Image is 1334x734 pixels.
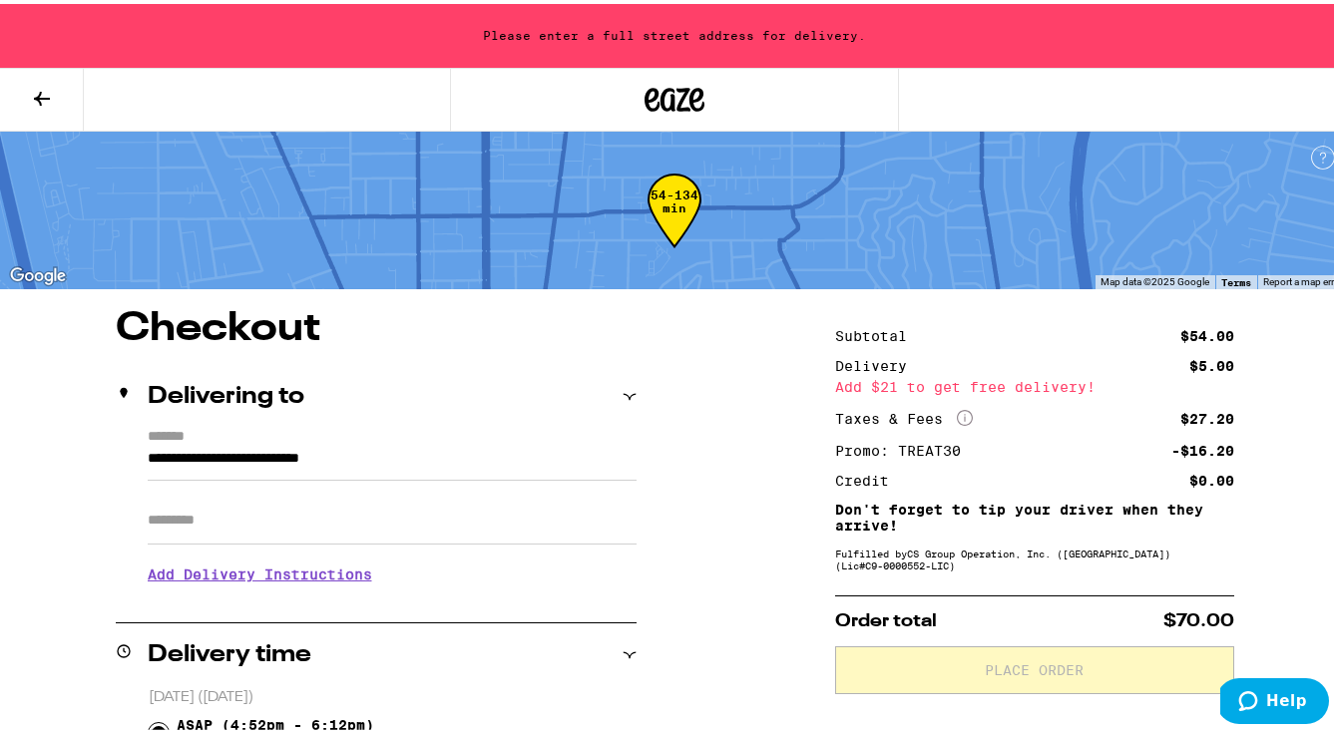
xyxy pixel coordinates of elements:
[835,325,921,339] div: Subtotal
[1189,470,1234,484] div: $0.00
[648,184,701,259] div: 54-134 min
[835,498,1234,530] p: Don't forget to tip your driver when they arrive!
[1221,272,1251,284] a: Terms
[1180,325,1234,339] div: $54.00
[148,381,304,405] h2: Delivering to
[835,406,973,424] div: Taxes & Fees
[1220,674,1329,724] iframe: Opens a widget where you can find more information
[1101,272,1209,283] span: Map data ©2025 Google
[835,608,937,626] span: Order total
[835,376,1234,390] div: Add $21 to get free delivery!
[148,639,311,663] h2: Delivery time
[148,548,637,593] h3: Add Delivery Instructions
[5,259,71,285] img: Google
[149,684,637,703] p: [DATE] ([DATE])
[1180,408,1234,422] div: $27.20
[1171,440,1234,454] div: -$16.20
[1163,608,1234,626] span: $70.00
[1189,355,1234,369] div: $5.00
[148,593,637,609] p: We'll contact you at [PHONE_NUMBER] when we arrive
[835,642,1234,690] button: Place Order
[835,470,903,484] div: Credit
[835,440,975,454] div: Promo: TREAT30
[5,259,71,285] a: Open this area in Google Maps (opens a new window)
[985,659,1084,673] span: Place Order
[116,305,637,345] h1: Checkout
[835,544,1234,567] div: Fulfilled by CS Group Operation, Inc. ([GEOGRAPHIC_DATA]) (Lic# C9-0000552-LIC )
[835,355,921,369] div: Delivery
